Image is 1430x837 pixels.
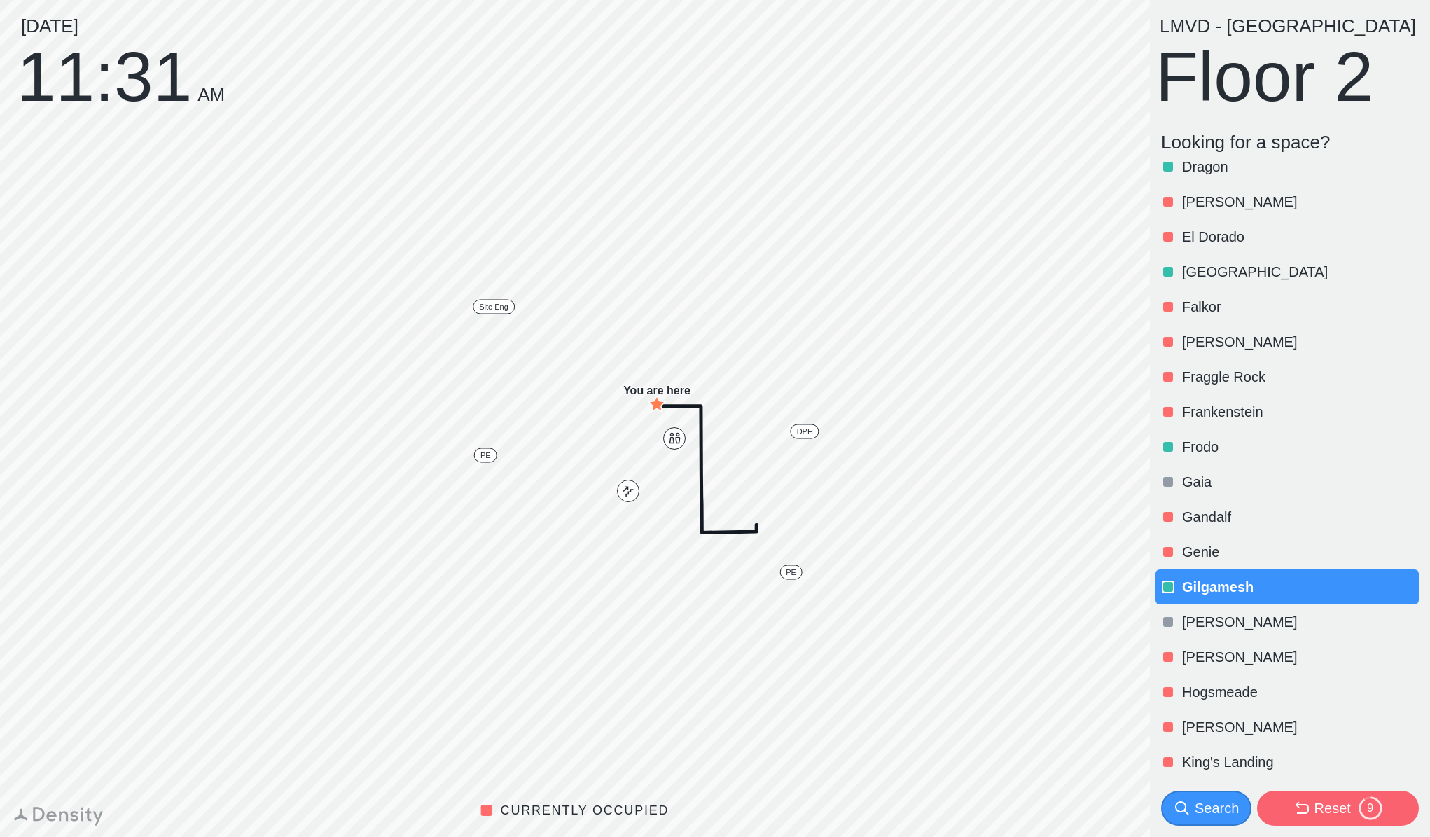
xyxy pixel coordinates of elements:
p: Genie [1182,542,1416,562]
p: [PERSON_NAME] [1182,717,1416,737]
p: King's Landing [1182,752,1416,772]
div: 9 [1358,801,1383,815]
p: Frodo [1182,437,1416,457]
p: Gilgamesh [1182,577,1416,597]
p: Falkor [1182,297,1416,317]
p: Dragon [1182,157,1416,177]
div: Search [1195,798,1239,818]
p: Hogsmeade [1182,682,1416,702]
p: Gaia [1182,472,1416,492]
p: [PERSON_NAME] [1182,192,1416,212]
p: [PERSON_NAME] [1182,612,1416,632]
div: Reset [1314,798,1351,818]
p: [PERSON_NAME] [1182,647,1416,667]
p: Frankenstein [1182,402,1416,422]
button: Reset9 [1257,791,1419,826]
p: Gandalf [1182,507,1416,527]
p: El Dorado [1182,227,1416,247]
p: Fraggle Rock [1182,367,1416,387]
p: Looking for a space? [1161,132,1419,153]
p: [GEOGRAPHIC_DATA] [1182,262,1416,282]
p: [PERSON_NAME] [1182,332,1416,352]
button: Search [1161,791,1251,826]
